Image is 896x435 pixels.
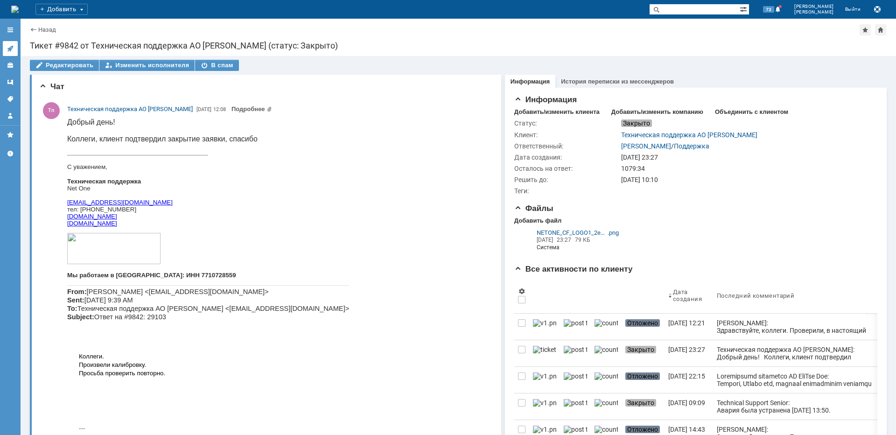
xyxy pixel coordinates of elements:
[514,108,600,116] div: Добавить/изменить клиента
[740,4,749,13] span: Расширенный поиск
[622,393,665,420] a: Закрыто
[7,207,57,214] a: [DOMAIN_NAME]
[561,78,674,85] a: История переписки из мессенджеров
[763,6,774,13] span: 73
[518,288,525,295] span: Настройки
[7,165,284,214] p: Net One тел: [PHONE_NUMBER]
[11,6,19,13] a: Перейти на домашнюю страницу
[625,399,656,407] span: Закрыто
[514,204,553,213] span: Файлы
[611,108,703,116] div: Добавить/изменить компанию
[38,26,56,33] a: Назад
[533,426,556,433] img: v1.png
[575,237,590,243] span: 79 КБ
[30,41,887,50] div: Тикет #9842 от Техническая поддержка АО [PERSON_NAME] (статус: Закрыто)
[514,95,577,104] span: Информация
[872,4,883,15] button: Сохранить лог
[514,131,619,139] div: Клиент:
[715,108,788,116] div: Объединить с клиентом
[560,340,591,366] a: post ticket.png
[794,9,834,15] span: [PERSON_NAME]
[160,37,270,45] a: [EMAIL_ADDRESS][DOMAIN_NAME]
[511,78,550,85] a: Информация
[595,346,618,353] img: counter.png
[591,340,622,366] a: counter.png
[595,372,618,380] img: counter.png
[533,399,556,407] img: v1.png
[170,52,280,60] a: [EMAIL_ADDRESS][DOMAIN_NAME]
[621,142,709,150] div: /
[533,346,556,353] img: ticket_notification.png
[3,91,18,106] a: Теги
[537,229,619,236] a: NETONE_CF_LOGO1_2e6ddea7-47cc-4250-95a6-7fc7cd1d69d1.png
[560,367,591,393] a: post ticket.png
[35,4,88,15] div: Добавить
[533,319,556,327] img: v1.png
[557,237,571,243] span: 23:27
[537,237,553,243] span: [DATE]
[12,235,37,242] span: Коллеги.
[7,186,113,193] a: [EMAIL_ADDRESS][DOMAIN_NAME]
[621,119,652,127] span: Закрыто
[560,314,591,340] a: post ticket.png
[3,75,18,90] a: Шаблоны комментариев
[7,107,284,115] div: VLAN: 1154
[595,399,618,407] img: counter.png
[622,314,665,340] a: Отложено
[713,340,876,366] a: Техническая поддержка АО [PERSON_NAME]: Добрый день! Коллеги, клиент подтвердил закрытие заявки, ...
[12,340,70,347] span: [PHONE_NUMBER]
[860,24,871,35] div: Добавить в избранное
[564,319,587,327] img: post ticket.png
[12,331,138,339] span: ООО "Региональные беспроводные сети"
[625,346,656,353] span: Закрыто
[560,393,591,420] a: post ticket.png
[2,84,284,266] blockquote: Добрый день!
[11,6,19,13] img: logo
[7,123,284,131] div: Просьба проверить.
[529,314,560,340] a: v1.png
[608,229,619,236] span: .png
[231,105,272,112] a: Прикреплены файлы: NETONE_CF_LOGO1_2e6ddea7-47cc-4250-95a6-7fc7cd1d69d1.png
[713,393,876,420] a: Technical Support Senior: Авария была устранена [DATE] 13:50.
[717,319,873,364] div: [PERSON_NAME]: Здравствуйте, коллеги. Проверили, в настоящий момент канал работает штатно. На зап...
[7,259,176,266] strong: Мы работаем в [GEOGRAPHIC_DATA]: ИНН 7710728559
[3,108,18,123] a: Мой профиль
[533,372,556,380] img: v1.png
[665,278,713,314] th: Дата создания
[875,24,886,35] div: Сделать домашней страницей
[621,165,872,172] div: 1079:34
[668,399,705,407] div: [DATE] 09:09
[674,142,709,150] a: Поддержка
[591,367,622,393] a: counter.png
[622,367,665,393] a: Отложено
[514,217,561,225] div: Добавить файл
[665,340,713,366] a: [DATE] 23:27
[564,346,587,353] img: post ticket.png
[7,151,48,158] span: С уважением,
[7,165,81,172] strong: Техническая поддержка
[514,176,619,183] div: Решить до:
[514,142,619,150] div: Ответственный:
[621,142,671,150] a: [PERSON_NAME]
[537,229,608,236] span: NETONE_CF_LOGO1_2e6ddea7-47cc-4250-95a6-7fc7cd1d69d1
[625,319,660,327] span: Отложено
[564,372,587,380] img: post ticket.png
[621,154,872,161] div: [DATE] 23:27
[3,58,18,73] a: Клиенты
[665,367,713,393] a: [DATE] 22:15
[713,367,876,393] a: Loremipsumd sitametco AD EliTse Doe: Tempori, Utlabo etd, magnaal enimadminim veniamqu NO. E ulla...
[625,426,660,433] span: Отложено
[668,426,705,433] div: [DATE] 14:43
[668,372,705,380] div: [DATE] 22:15
[529,367,560,393] a: v1.png
[12,252,98,259] span: Просьба проверить повторно.
[7,99,284,107] div: Фиксируем медленную работу услуги по адресу: [STREET_ADDRESS]
[514,165,619,172] div: Осталось на ответ:
[717,292,794,299] div: Последний комментарий
[665,314,713,340] a: [DATE] 12:21
[622,340,665,366] a: Закрыто
[67,105,193,114] a: Техническая поддержка АО [PERSON_NAME]
[595,319,618,327] img: counter.png
[138,45,249,52] a: [EMAIL_ADDRESS][DOMAIN_NAME]
[213,106,226,112] span: 12:08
